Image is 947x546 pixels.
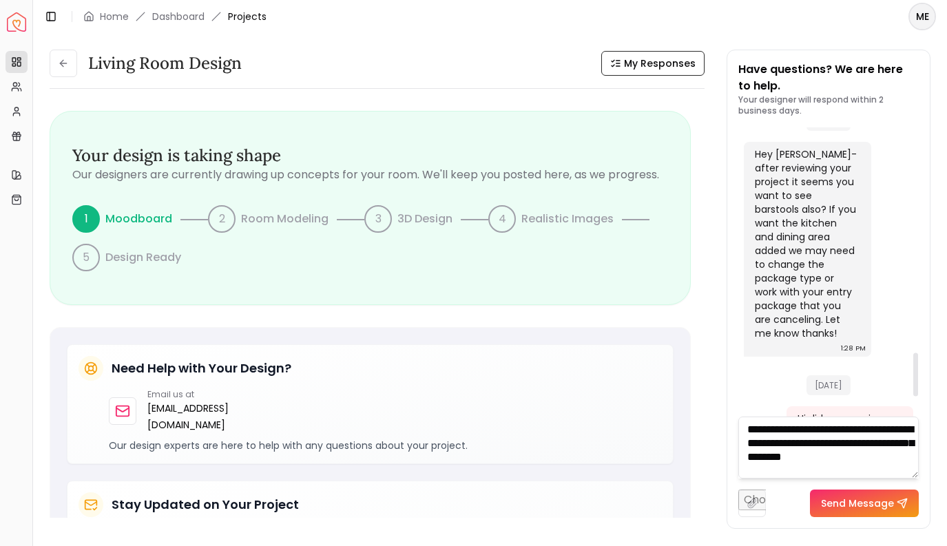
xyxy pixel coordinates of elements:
p: Design Ready [105,249,181,266]
img: Spacejoy Logo [7,12,26,32]
p: Our designers are currently drawing up concepts for your room. We'll keep you posted here, as we ... [72,167,668,183]
a: [EMAIL_ADDRESS][DOMAIN_NAME] [147,400,231,433]
div: Hi did you receive the floor plan? We actually have bar stools and are planning an oval table we ... [798,412,899,536]
div: 1 [72,205,100,233]
h3: Your design is taking shape [72,145,668,167]
div: 1:28 PM [841,342,866,355]
span: My Responses [624,56,696,70]
div: 5 [72,244,100,271]
a: Home [100,10,129,23]
p: Realistic Images [521,211,614,227]
p: Moodboard [105,211,172,227]
h3: Living Room design [88,52,242,74]
button: My Responses [601,51,705,76]
span: [DATE] [806,375,851,395]
p: Your designer will respond within 2 business days. [738,94,919,116]
a: Spacejoy [7,12,26,32]
p: 3D Design [397,211,452,227]
div: 3 [364,205,392,233]
nav: breadcrumb [83,10,267,23]
p: Have questions? We are here to help. [738,61,919,94]
h5: Need Help with Your Design? [112,359,291,378]
div: 2 [208,205,236,233]
p: Our design experts are here to help with any questions about your project. [109,439,662,452]
h5: Stay Updated on Your Project [112,495,299,514]
p: Email us at [147,389,231,400]
button: ME [908,3,936,30]
button: Send Message [810,490,919,517]
span: ME [910,4,935,29]
a: Dashboard [152,10,205,23]
div: Hey [PERSON_NAME]- after reviewing your project it seems you want to see barstools also? If you w... [755,147,857,340]
span: Projects [228,10,267,23]
div: 4 [488,205,516,233]
p: Room Modeling [241,211,329,227]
